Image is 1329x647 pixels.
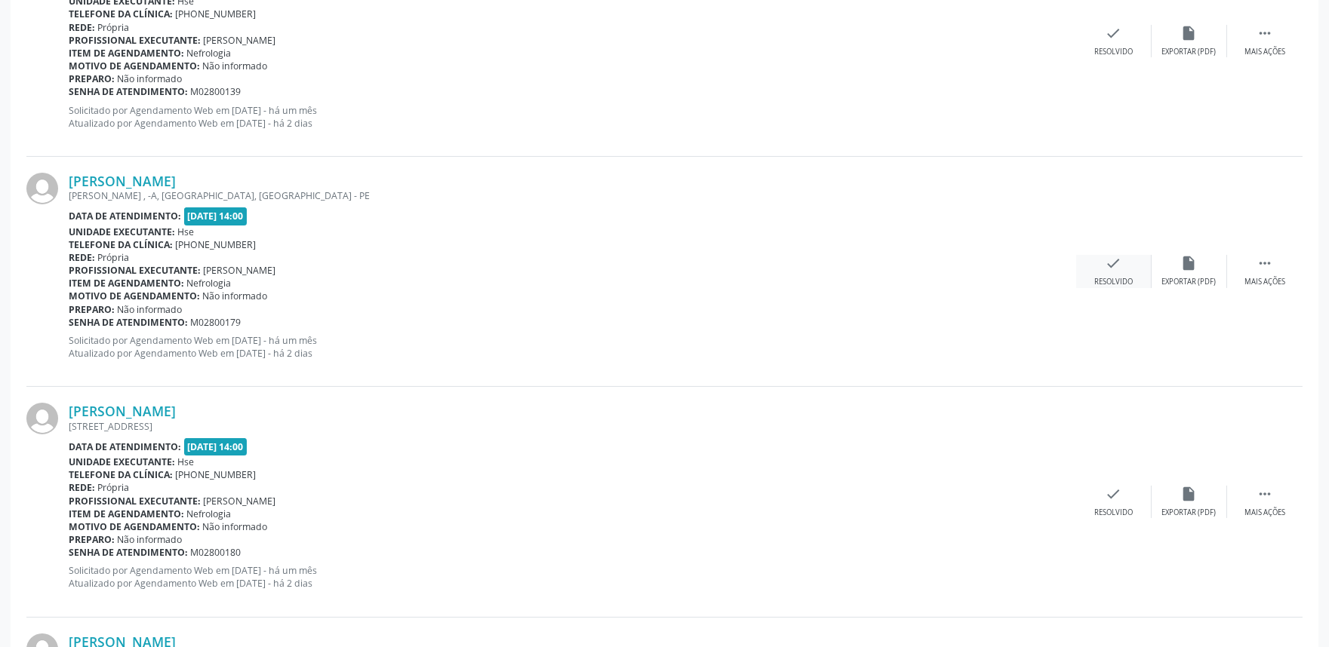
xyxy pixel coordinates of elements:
[176,238,257,251] span: [PHONE_NUMBER]
[69,210,181,222] b: Data de atendimento:
[204,34,276,47] span: [PERSON_NAME]
[69,60,200,72] b: Motivo de agendamento:
[98,481,130,494] span: Própria
[69,507,184,520] b: Item de agendamento:
[191,546,241,559] span: M02800180
[1094,277,1133,287] div: Resolvido
[1244,507,1285,518] div: Mais ações
[26,173,58,204] img: img
[1094,47,1133,57] div: Resolvido
[204,495,276,507] span: [PERSON_NAME]
[191,316,241,329] span: M02800179
[69,251,95,264] b: Rede:
[176,468,257,481] span: [PHONE_NUMBER]
[1244,277,1285,287] div: Mais ações
[69,264,201,277] b: Profissional executante:
[69,72,115,85] b: Preparo:
[1257,25,1273,41] i: 
[69,546,188,559] b: Senha de atendimento:
[69,8,173,20] b: Telefone da clínica:
[1181,486,1198,502] i: insert_drive_file
[184,207,248,225] span: [DATE] 14:00
[176,8,257,20] span: [PHONE_NUMBER]
[98,251,130,264] span: Própria
[69,104,1076,130] p: Solicitado por Agendamento Web em [DATE] - há um mês Atualizado por Agendamento Web em [DATE] - h...
[1106,486,1122,502] i: check
[187,47,232,60] span: Nefrologia
[69,34,201,47] b: Profissional executante:
[69,238,173,251] b: Telefone da clínica:
[69,481,95,494] b: Rede:
[69,564,1076,590] p: Solicitado por Agendamento Web em [DATE] - há um mês Atualizado por Agendamento Web em [DATE] - h...
[1106,255,1122,271] i: check
[1106,25,1122,41] i: check
[69,21,95,34] b: Rede:
[1162,47,1217,57] div: Exportar (PDF)
[1094,507,1133,518] div: Resolvido
[203,60,268,72] span: Não informado
[26,403,58,434] img: img
[118,303,183,316] span: Não informado
[1244,47,1285,57] div: Mais ações
[1181,255,1198,271] i: insert_drive_file
[69,440,181,453] b: Data de atendimento:
[69,225,175,238] b: Unidade executante:
[69,334,1076,360] p: Solicitado por Agendamento Web em [DATE] - há um mês Atualizado por Agendamento Web em [DATE] - h...
[184,438,248,455] span: [DATE] 14:00
[69,455,175,468] b: Unidade executante:
[187,277,232,290] span: Nefrologia
[69,316,188,329] b: Senha de atendimento:
[69,495,201,507] b: Profissional executante:
[69,303,115,316] b: Preparo:
[69,85,188,98] b: Senha de atendimento:
[1257,255,1273,271] i: 
[203,290,268,302] span: Não informado
[98,21,130,34] span: Própria
[1181,25,1198,41] i: insert_drive_file
[1257,486,1273,502] i: 
[118,533,183,546] span: Não informado
[69,520,200,533] b: Motivo de agendamento:
[1162,507,1217,518] div: Exportar (PDF)
[69,290,200,302] b: Motivo de agendamento:
[178,455,195,468] span: Hse
[191,85,241,98] span: M02800139
[69,277,184,290] b: Item de agendamento:
[69,533,115,546] b: Preparo:
[178,225,195,238] span: Hse
[69,403,176,419] a: [PERSON_NAME]
[187,507,232,520] span: Nefrologia
[69,468,173,481] b: Telefone da clínica:
[1162,277,1217,287] div: Exportar (PDF)
[69,173,176,189] a: [PERSON_NAME]
[203,520,268,533] span: Não informado
[69,420,1076,433] div: [STREET_ADDRESS]
[69,47,184,60] b: Item de agendamento:
[69,189,1076,202] div: [PERSON_NAME] , -A, [GEOGRAPHIC_DATA], [GEOGRAPHIC_DATA] - PE
[118,72,183,85] span: Não informado
[204,264,276,277] span: [PERSON_NAME]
